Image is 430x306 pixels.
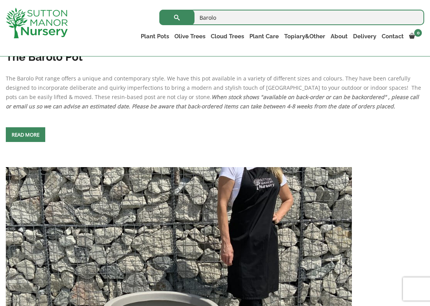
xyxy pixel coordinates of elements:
em: When stock shows "available on back-order or can be backordered" , please call or email us so we ... [6,93,419,110]
a: About [328,31,350,42]
a: The Barolo Pot 80 Colour Champagne (Resin) [6,246,352,253]
a: Plant Care [247,31,282,42]
a: Read more [6,127,45,142]
a: Plant Pots [138,31,172,42]
a: Contact [379,31,406,42]
strong: The Barolo Pot [6,51,83,63]
a: Olive Trees [172,31,208,42]
span: 0 [414,29,422,37]
img: logo [6,8,68,38]
a: Topiary&Other [282,31,328,42]
a: 0 [406,31,424,42]
div: The Barolo Pot range offers a unique and contemporary style. We have this pot available in a vari... [6,24,424,111]
input: Search... [159,10,424,25]
a: Cloud Trees [208,31,247,42]
a: Delivery [350,31,379,42]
